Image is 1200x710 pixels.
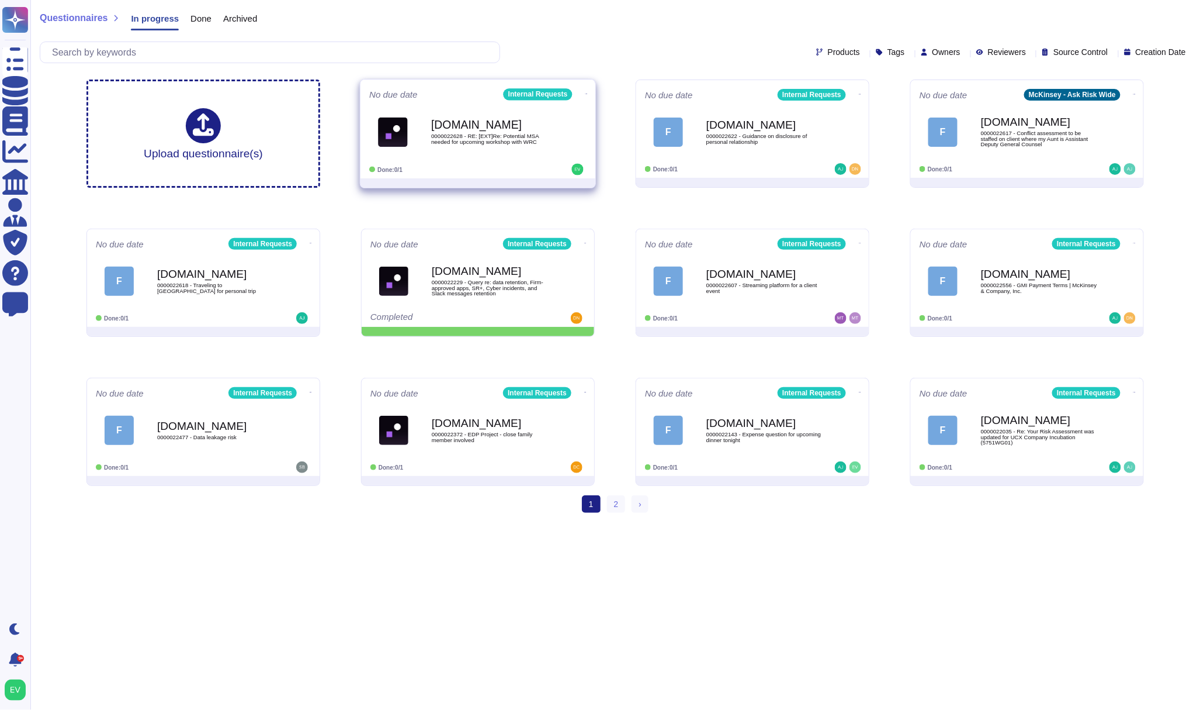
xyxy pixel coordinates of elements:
[981,429,1098,446] span: 0000022035 - Re: Your Risk Assessment was updated for UCX Company Incubation (5751WG01)
[96,240,144,249] span: No due date
[639,499,641,509] span: ›
[981,130,1098,147] span: 0000022617 - Conflict assessment to be staffed on client where my Aunt is Assistant Deputy Genera...
[981,116,1098,127] b: [DOMAIN_NAME]
[653,315,678,322] span: Done: 0/1
[379,267,408,296] img: Logo
[1052,387,1121,399] div: Internal Requests
[1109,461,1121,473] img: user
[131,14,179,23] span: In progress
[988,48,1026,56] span: Reviewers
[432,266,549,277] b: [DOMAIN_NAME]
[96,389,144,398] span: No due date
[432,280,549,297] span: 0000022229 - Query re: data retention, Firm-approved apps, SR+, Cyber incidents, and Slack messag...
[2,677,34,703] button: user
[1124,163,1136,175] img: user
[828,48,860,56] span: Products
[190,14,211,23] span: Done
[157,268,274,280] b: [DOMAIN_NAME]
[835,461,847,473] img: user
[104,315,129,322] span: Done: 0/1
[645,91,693,99] span: No due date
[928,464,952,471] span: Done: 0/1
[370,312,514,324] div: Completed
[778,89,846,101] div: Internal Requests
[571,461,582,473] img: user
[432,432,549,443] span: 0000022372 - EDP Project - close family member involved
[223,14,257,23] span: Archived
[1124,461,1136,473] img: user
[157,421,274,432] b: [DOMAIN_NAME]
[296,312,308,324] img: user
[144,108,263,159] div: Upload questionnaire(s)
[582,495,601,513] span: 1
[654,267,683,296] div: F
[928,118,958,147] div: F
[5,680,26,701] img: user
[849,163,861,175] img: user
[849,312,861,324] img: user
[1136,48,1186,56] span: Creation Date
[1109,312,1121,324] img: user
[571,312,582,324] img: user
[920,240,967,249] span: No due date
[378,117,408,147] img: Logo
[653,464,678,471] span: Done: 0/1
[431,133,549,144] span: 0000022628 - RE: [EXT]Re: Potential MSA needed for upcoming workshop with WRC
[920,91,967,99] span: No due date
[432,418,549,429] b: [DOMAIN_NAME]
[379,464,403,471] span: Done: 0/1
[849,461,861,473] img: user
[654,416,683,445] div: F
[1053,48,1108,56] span: Source Control
[928,267,958,296] div: F
[835,312,847,324] img: user
[503,387,571,399] div: Internal Requests
[157,282,274,294] span: 0000022618 - Traveling to [GEOGRAPHIC_DATA] for personal trip
[504,88,573,100] div: Internal Requests
[370,389,418,398] span: No due date
[706,432,823,443] span: 0000022143 - Expense question for upcoming dinner tonight
[607,495,626,513] a: 2
[778,387,846,399] div: Internal Requests
[1052,238,1121,250] div: Internal Requests
[431,119,549,130] b: [DOMAIN_NAME]
[17,655,24,662] div: 9+
[932,48,960,56] span: Owners
[46,42,500,63] input: Search by keywords
[1024,89,1121,101] div: McKinsey - Ask Risk Wide
[645,240,693,249] span: No due date
[379,416,408,445] img: Logo
[572,164,584,175] img: user
[296,461,308,473] img: user
[1109,163,1121,175] img: user
[706,418,823,429] b: [DOMAIN_NAME]
[105,267,134,296] div: F
[928,416,958,445] div: F
[706,133,823,144] span: 0000022622 - Guidance on disclosure of personal relationship
[1124,312,1136,324] img: user
[653,166,678,173] span: Done: 0/1
[778,238,846,250] div: Internal Requests
[887,48,905,56] span: Tags
[706,119,823,130] b: [DOMAIN_NAME]
[228,238,297,250] div: Internal Requests
[228,387,297,399] div: Internal Requests
[920,389,967,398] span: No due date
[645,389,693,398] span: No due date
[981,282,1098,294] span: 0000022556 - GMI Payment Terms | McKinsey & Company, Inc.
[928,166,952,173] span: Done: 0/1
[377,166,403,173] span: Done: 0/1
[370,240,418,249] span: No due date
[503,238,571,250] div: Internal Requests
[928,315,952,322] span: Done: 0/1
[157,435,274,440] span: 0000022477 - Data leakage risk
[981,415,1098,426] b: [DOMAIN_NAME]
[40,13,107,23] span: Questionnaires
[104,464,129,471] span: Done: 0/1
[706,268,823,280] b: [DOMAIN_NAME]
[835,163,847,175] img: user
[105,416,134,445] div: F
[369,90,418,99] span: No due date
[654,118,683,147] div: F
[706,282,823,294] span: 0000022607 - Streaming platform for a client event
